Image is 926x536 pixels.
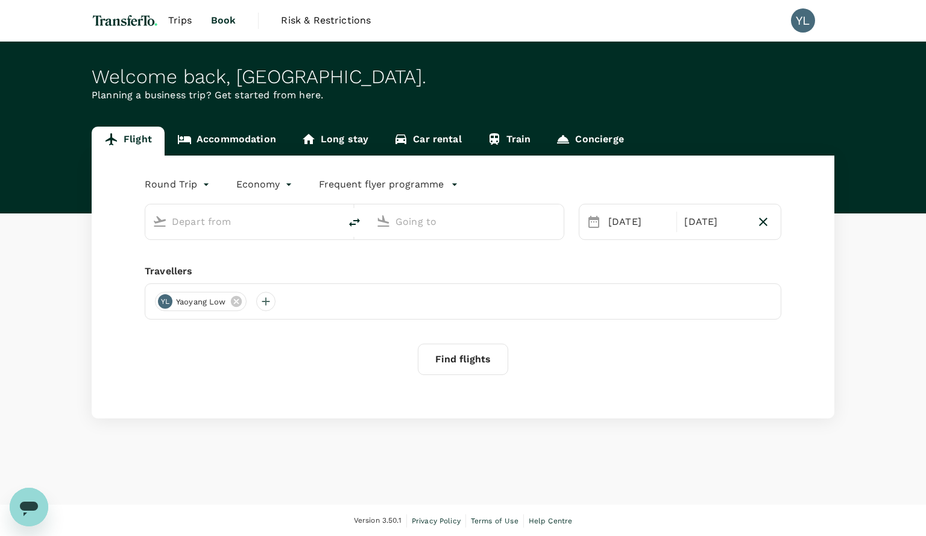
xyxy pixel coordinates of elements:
[281,13,371,28] span: Risk & Restrictions
[529,517,573,525] span: Help Centre
[289,127,381,156] a: Long stay
[332,220,334,222] button: Open
[340,208,369,237] button: delete
[354,515,402,527] span: Version 3.50.1
[418,344,508,375] button: Find flights
[158,294,172,309] div: YL
[211,13,236,28] span: Book
[165,127,289,156] a: Accommodation
[236,175,295,194] div: Economy
[319,177,458,192] button: Frequent flyer programme
[172,212,315,231] input: Depart from
[381,127,474,156] a: Car rental
[319,177,444,192] p: Frequent flyer programme
[471,514,518,528] a: Terms of Use
[474,127,544,156] a: Train
[10,488,48,526] iframe: Button to launch messaging window
[145,175,212,194] div: Round Trip
[471,517,518,525] span: Terms of Use
[412,517,461,525] span: Privacy Policy
[395,212,538,231] input: Going to
[791,8,815,33] div: YL
[92,88,834,102] p: Planning a business trip? Get started from here.
[543,127,636,156] a: Concierge
[412,514,461,528] a: Privacy Policy
[92,66,834,88] div: Welcome back , [GEOGRAPHIC_DATA] .
[603,210,674,234] div: [DATE]
[529,514,573,528] a: Help Centre
[169,296,233,308] span: Yaoyang Low
[555,220,558,222] button: Open
[168,13,192,28] span: Trips
[679,210,750,234] div: [DATE]
[92,7,159,34] img: TransferTo Investments Pte Ltd
[145,264,781,279] div: Travellers
[92,127,165,156] a: Flight
[155,292,247,311] div: YLYaoyang Low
